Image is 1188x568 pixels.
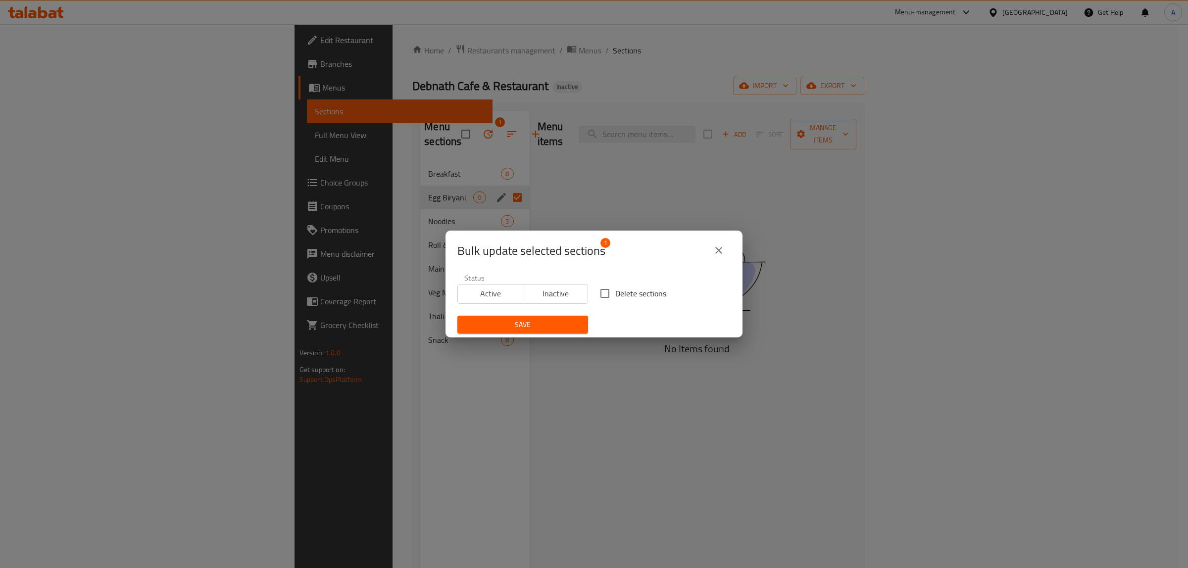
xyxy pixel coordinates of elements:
span: Delete sections [615,287,666,299]
button: Inactive [523,284,589,304]
button: Active [457,284,523,304]
span: Save [465,319,580,331]
span: Selected section count [457,243,605,259]
span: Active [462,286,519,301]
span: 1 [600,238,610,248]
span: Inactive [527,286,585,301]
button: Save [457,316,588,334]
button: close [707,238,731,262]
